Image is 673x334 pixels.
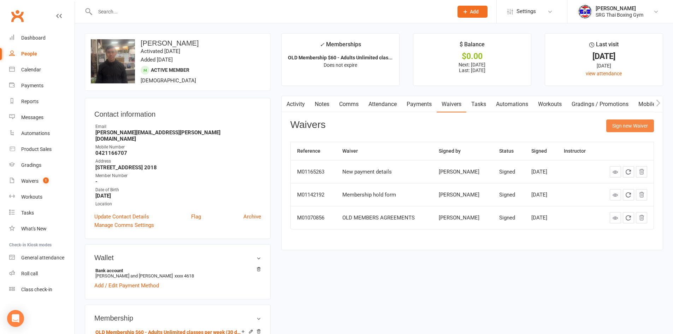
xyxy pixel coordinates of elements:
[470,9,479,14] span: Add
[491,96,533,112] a: Automations
[21,271,38,276] div: Roll call
[310,96,334,112] a: Notes
[342,192,426,198] div: Membership hold form
[95,144,261,151] div: Mobile Number
[9,110,75,125] a: Messages
[151,67,189,73] span: Active member
[589,40,619,53] div: Last visit
[9,78,75,94] a: Payments
[7,310,24,327] div: Open Intercom Messenger
[175,273,194,279] span: xxxx 4618
[342,215,426,221] div: OLD MEMBERS AGREEMENTS
[290,119,326,130] h3: Waivers
[21,178,39,184] div: Waivers
[364,96,402,112] a: Attendance
[94,221,154,229] a: Manage Comms Settings
[457,6,488,18] button: Add
[297,192,330,198] div: M01142192
[437,96,466,112] a: Waivers
[21,35,46,41] div: Dashboard
[21,162,41,168] div: Gradings
[141,57,173,63] time: Added [DATE]
[9,250,75,266] a: General attendance kiosk mode
[460,40,485,53] div: $ Balance
[288,55,392,60] strong: OLD Membership $60 - Adults Unlimited clas...
[21,210,34,216] div: Tasks
[320,40,361,53] div: Memberships
[95,129,261,142] strong: [PERSON_NAME][EMAIL_ADDRESS][PERSON_NAME][DOMAIN_NAME]
[531,169,551,175] div: [DATE]
[320,41,324,48] i: ✓
[596,12,643,18] div: SRG Thai Boxing Gym
[9,157,75,173] a: Gradings
[243,212,261,221] a: Archive
[291,142,336,160] th: Reference
[95,172,261,179] div: Member Number
[533,96,567,112] a: Workouts
[297,169,330,175] div: M01165263
[21,83,43,88] div: Payments
[9,141,75,157] a: Product Sales
[420,62,525,73] p: Next: [DATE] Last: [DATE]
[21,51,37,57] div: People
[439,192,486,198] div: [PERSON_NAME]
[95,164,261,171] strong: [STREET_ADDRESS] 2018
[21,226,47,232] div: What's New
[94,281,159,290] a: Add / Edit Payment Method
[141,77,196,84] span: [DEMOGRAPHIC_DATA]
[21,115,43,120] div: Messages
[94,314,261,322] h3: Membership
[93,7,448,17] input: Search...
[499,192,519,198] div: Signed
[21,67,41,72] div: Calendar
[94,212,149,221] a: Update Contact Details
[633,96,672,112] a: Mobile App
[95,268,258,273] strong: Bank account
[21,130,50,136] div: Automations
[95,178,261,185] strong: -
[21,255,64,260] div: General attendance
[9,189,75,205] a: Workouts
[525,142,557,160] th: Signed
[336,142,432,160] th: Waiver
[282,96,310,112] a: Activity
[606,119,654,132] button: Sign new Waiver
[21,194,42,200] div: Workouts
[95,187,261,193] div: Date of Birth
[21,146,52,152] div: Product Sales
[9,205,75,221] a: Tasks
[9,282,75,298] a: Class kiosk mode
[43,177,49,183] span: 1
[420,53,525,60] div: $0.00
[91,39,135,83] img: image1719480046.png
[94,267,261,280] li: [PERSON_NAME] and [PERSON_NAME]
[499,169,519,175] div: Signed
[9,266,75,282] a: Roll call
[9,62,75,78] a: Calendar
[439,215,486,221] div: [PERSON_NAME]
[95,158,261,165] div: Address
[94,254,261,262] h3: Wallet
[95,201,261,207] div: Location
[95,123,261,130] div: Email
[9,94,75,110] a: Reports
[531,192,551,198] div: [DATE]
[9,221,75,237] a: What's New
[551,62,656,70] div: [DATE]
[439,169,486,175] div: [PERSON_NAME]
[9,46,75,62] a: People
[551,53,656,60] div: [DATE]
[578,5,592,19] img: thumb_image1718682644.png
[499,215,519,221] div: Signed
[557,142,597,160] th: Instructor
[94,107,261,118] h3: Contact information
[402,96,437,112] a: Payments
[516,4,536,19] span: Settings
[191,212,201,221] a: Flag
[8,7,26,25] a: Clubworx
[334,96,364,112] a: Comms
[586,71,622,76] a: view attendance
[324,62,357,68] span: Does not expire
[466,96,491,112] a: Tasks
[567,96,633,112] a: Gradings / Promotions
